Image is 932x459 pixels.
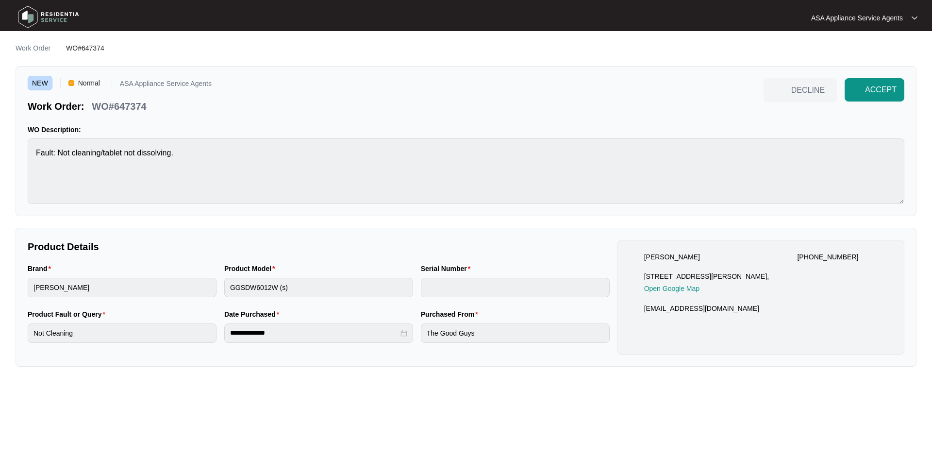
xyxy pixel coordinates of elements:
p: [PERSON_NAME] [644,252,700,262]
p: Product Details [28,240,610,254]
label: Date Purchased [224,309,283,319]
p: ASA Appliance Service Agents [120,80,212,90]
p: ASA Appliance Service Agents [811,13,903,23]
input: Product Fault or Query [28,323,216,343]
img: residentia service logo [15,2,83,32]
p: [EMAIL_ADDRESS][DOMAIN_NAME] [644,304,759,313]
label: Brand [28,264,55,273]
img: Vercel Logo [68,80,74,86]
button: check-IconACCEPT [845,78,904,102]
p: [STREET_ADDRESS][PERSON_NAME], [644,272,769,281]
img: chevron-right [54,44,62,51]
p: WO#647374 [92,100,146,113]
p: Work Order [16,43,50,53]
input: Brand [28,278,216,297]
label: Serial Number [421,264,474,273]
span: NEW [28,76,52,90]
img: map-pin [782,252,791,261]
input: Product Model [224,278,413,297]
input: Date Purchased [230,328,399,338]
label: Product Fault or Query [28,309,109,319]
span: Normal [74,76,104,90]
input: Purchased From [421,323,610,343]
img: Link-External [705,285,714,294]
span: WO#647374 [66,44,104,52]
a: Open Google Map [644,285,714,294]
textarea: Fault: Not cleaning/tablet not dissolving. [28,138,904,204]
img: close-Icon [776,85,787,96]
img: map-pin [630,304,638,312]
label: Purchased From [421,309,482,319]
p: WO Description: [28,125,904,135]
img: map-pin [630,272,638,280]
span: ACCEPT [865,84,897,96]
img: user-pin [630,252,638,261]
p: Work Order: [28,100,84,113]
input: Serial Number [421,278,610,297]
p: [PHONE_NUMBER] [797,252,858,262]
label: Product Model [224,264,279,273]
img: check-Icon [852,85,861,94]
span: DECLINE [791,85,825,95]
a: Work Order [14,43,52,54]
img: dropdown arrow [912,16,917,20]
button: close-IconDECLINE [764,78,837,102]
